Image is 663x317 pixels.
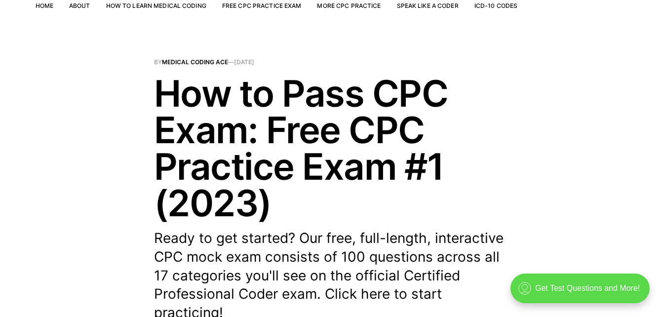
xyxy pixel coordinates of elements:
a: About [69,2,90,9]
a: Speak Like a Coder [397,2,459,9]
a: Home [36,2,53,9]
time: [DATE] [234,58,254,66]
a: Free CPC Practice Exam [222,2,302,9]
a: Medical Coding Ace [162,58,228,66]
a: ICD-10 Codes [474,2,517,9]
a: More CPC Practice [317,2,381,9]
span: By — [154,59,509,65]
a: How to Learn Medical Coding [106,2,206,9]
h1: How to Pass CPC Exam: Free CPC Practice Exam #1 (2023) [154,75,509,221]
iframe: portal-trigger [502,269,663,317]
